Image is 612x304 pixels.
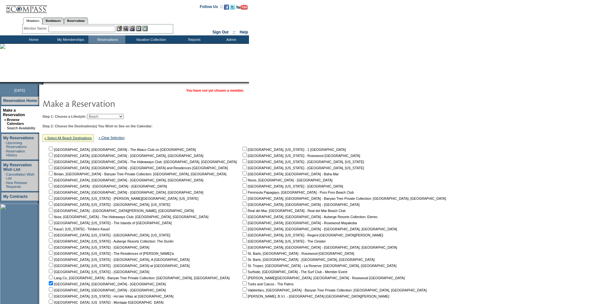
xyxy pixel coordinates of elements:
[241,203,359,207] nobr: [GEOGRAPHIC_DATA], [GEOGRAPHIC_DATA] - [GEOGRAPHIC_DATA]
[241,245,397,249] nobr: [GEOGRAPHIC_DATA], [GEOGRAPHIC_DATA] - [GEOGRAPHIC_DATA], [GEOGRAPHIC_DATA]
[48,227,110,231] nobr: Kaua'i, [US_STATE] - Timbers Kaua'i
[241,282,294,286] nobr: Turks and Caicos - The Palms
[129,26,135,31] img: Impersonate
[212,35,249,43] td: Admin
[48,172,226,176] nobr: Bintan, [GEOGRAPHIC_DATA] - Banyan Tree Private Collection: [GEOGRAPHIC_DATA], [GEOGRAPHIC_DATA]
[136,26,141,31] img: Reservations
[241,258,375,262] nobr: St. Barts, [GEOGRAPHIC_DATA] - [GEOGRAPHIC_DATA], [GEOGRAPHIC_DATA]
[44,136,92,140] a: » Select All Beach Destinations
[6,172,34,180] a: Cancellation Wish List
[48,190,203,194] nobr: [GEOGRAPHIC_DATA], [GEOGRAPHIC_DATA] - [GEOGRAPHIC_DATA], [GEOGRAPHIC_DATA]
[4,181,5,189] td: ·
[212,30,228,34] a: Sign Out
[42,115,86,118] b: Step 1: Choose a Lifestyle:
[241,239,326,243] nobr: [GEOGRAPHIC_DATA], [US_STATE] - The Cloister
[241,172,339,176] nobr: [GEOGRAPHIC_DATA], [GEOGRAPHIC_DATA] - Baha Mar
[48,154,203,158] nobr: [GEOGRAPHIC_DATA], [GEOGRAPHIC_DATA] - [GEOGRAPHIC_DATA], [GEOGRAPHIC_DATA]
[241,294,389,298] nobr: [PERSON_NAME], B.V.I. - [GEOGRAPHIC_DATA] [GEOGRAPHIC_DATA][PERSON_NAME]
[241,221,357,225] nobr: [GEOGRAPHIC_DATA], [GEOGRAPHIC_DATA] - Rosewood Mayakoba
[48,160,237,164] nobr: [GEOGRAPHIC_DATA], [GEOGRAPHIC_DATA] - The Hideaways Club: [GEOGRAPHIC_DATA], [GEOGRAPHIC_DATA]
[6,149,25,157] a: Reservation History
[48,148,196,152] nobr: [GEOGRAPHIC_DATA], [GEOGRAPHIC_DATA] - The Abaco Club on [GEOGRAPHIC_DATA]
[186,88,244,92] span: You have not yet chosen a member.
[48,184,167,188] nobr: [GEOGRAPHIC_DATA] - [GEOGRAPHIC_DATA] - [GEOGRAPHIC_DATA]
[224,5,229,10] img: Become our fan on Facebook
[48,288,166,292] nobr: [GEOGRAPHIC_DATA], [GEOGRAPHIC_DATA] - [GEOGRAPHIC_DATA]
[241,276,405,280] nobr: [PERSON_NAME][GEOGRAPHIC_DATA], [GEOGRAPHIC_DATA] - Rosewood [GEOGRAPHIC_DATA]
[123,26,129,31] img: View
[3,108,25,117] a: Make a Reservation
[3,98,37,103] a: Reservation Home
[4,149,5,157] td: ·
[4,126,6,130] td: ·
[48,209,194,213] nobr: [GEOGRAPHIC_DATA] - [GEOGRAPHIC_DATA][PERSON_NAME], [GEOGRAPHIC_DATA]
[142,26,148,31] img: b_calculator.gif
[4,172,5,180] td: ·
[48,258,190,262] nobr: [GEOGRAPHIC_DATA], [US_STATE] - [GEOGRAPHIC_DATA], A [GEOGRAPHIC_DATA]
[241,148,346,152] nobr: [GEOGRAPHIC_DATA], [US_STATE] - 1 [GEOGRAPHIC_DATA]
[7,118,24,125] a: Browse Calendars
[14,88,25,92] span: [DATE]
[23,17,43,24] a: Members
[48,252,174,255] nobr: [GEOGRAPHIC_DATA], [US_STATE] - The Residences of [PERSON_NAME]'a
[48,245,149,249] nobr: [GEOGRAPHIC_DATA], [US_STATE] - [GEOGRAPHIC_DATA]
[241,288,427,292] nobr: Vabbinfaru, [GEOGRAPHIC_DATA] - Banyan Tree Private Collection: [GEOGRAPHIC_DATA], [GEOGRAPHIC_DATA]
[48,233,170,237] nobr: [GEOGRAPHIC_DATA], [US_STATE] - [GEOGRAPHIC_DATA], [US_STATE]
[241,160,364,164] nobr: [GEOGRAPHIC_DATA], [US_STATE] - [GEOGRAPHIC_DATA], [US_STATE]
[241,197,446,200] nobr: [GEOGRAPHIC_DATA], [GEOGRAPHIC_DATA] - Banyan Tree Private Collection: [GEOGRAPHIC_DATA], [GEOGRA...
[48,178,203,182] nobr: [GEOGRAPHIC_DATA], [GEOGRAPHIC_DATA] - [GEOGRAPHIC_DATA], [GEOGRAPHIC_DATA]
[6,181,27,189] a: New Release Requests
[42,124,153,128] b: Step 2: Choose the Destination(s) You Wish to See on the Calendar:
[240,30,248,34] a: Help
[43,82,44,85] img: blank.gif
[48,282,166,286] nobr: [GEOGRAPHIC_DATA], [GEOGRAPHIC_DATA] - [GEOGRAPHIC_DATA]
[14,35,51,43] td: Home
[41,82,43,85] img: promoShadowLeftCorner.gif
[4,141,5,149] td: ·
[241,166,364,170] nobr: [GEOGRAPHIC_DATA], [US_STATE] - [GEOGRAPHIC_DATA], [US_STATE]
[48,264,190,268] nobr: [GEOGRAPHIC_DATA], [US_STATE] - [GEOGRAPHIC_DATA] at [GEOGRAPHIC_DATA]
[224,6,229,10] a: Become our fan on Facebook
[48,276,230,280] nobr: Lang Co, [GEOGRAPHIC_DATA] - Banyan Tree Private Collection: [GEOGRAPHIC_DATA], [GEOGRAPHIC_DATA]
[175,35,212,43] td: Reports
[42,97,171,110] img: pgTtlMakeReservation.gif
[48,294,173,298] nobr: [GEOGRAPHIC_DATA], [US_STATE] - Ho'olei Villas at [GEOGRAPHIC_DATA]
[48,221,172,225] nobr: [GEOGRAPHIC_DATA], [US_STATE] - The Islands of [GEOGRAPHIC_DATA]
[230,6,235,10] a: Follow us on Twitter
[51,35,88,43] td: My Memberships
[241,178,333,182] nobr: Nevis, [GEOGRAPHIC_DATA] - [GEOGRAPHIC_DATA]
[233,30,235,34] span: ::
[88,35,125,43] td: Reservations
[3,194,28,199] a: My Contracts
[241,227,397,231] nobr: [GEOGRAPHIC_DATA], [GEOGRAPHIC_DATA] - [GEOGRAPHIC_DATA], [GEOGRAPHIC_DATA]
[125,35,175,43] td: Vacation Collection
[99,136,125,140] a: » Clear Selection
[7,126,35,130] a: Search Availability
[64,17,88,24] a: Reservations
[230,5,235,10] img: Follow us on Twitter
[4,118,6,122] b: »
[48,166,228,170] nobr: [GEOGRAPHIC_DATA], [GEOGRAPHIC_DATA] - [GEOGRAPHIC_DATA] and Residences [GEOGRAPHIC_DATA]
[241,252,354,255] nobr: St. Barts, [GEOGRAPHIC_DATA] - Rosewood [GEOGRAPHIC_DATA]
[42,17,64,24] a: Residences
[200,4,223,12] td: Follow Us ::
[241,154,360,158] nobr: [GEOGRAPHIC_DATA], [US_STATE] - Rosewood [GEOGRAPHIC_DATA]
[48,197,199,200] nobr: [GEOGRAPHIC_DATA], [US_STATE] - [PERSON_NAME][GEOGRAPHIC_DATA], [US_STATE]
[236,5,248,10] img: Subscribe to our YouTube Channel
[236,6,248,10] a: Subscribe to our YouTube Channel
[3,163,32,172] a: My Reservation Wish List
[48,270,149,274] nobr: [GEOGRAPHIC_DATA], [US_STATE] - [GEOGRAPHIC_DATA]
[24,26,49,31] div: Member Name:
[241,215,377,219] nobr: [GEOGRAPHIC_DATA], [GEOGRAPHIC_DATA] - Auberge Resorts Collection: Etereo
[48,215,208,219] nobr: Ibiza, [GEOGRAPHIC_DATA] - The Hideaways Club: [GEOGRAPHIC_DATA], [GEOGRAPHIC_DATA]
[6,141,27,149] a: Upcoming Reservations
[241,270,347,274] nobr: Surfside, [GEOGRAPHIC_DATA] - The Surf Club - Member Event
[48,203,170,207] nobr: [GEOGRAPHIC_DATA], [US_STATE] - [GEOGRAPHIC_DATA], [US_STATE]
[117,26,122,31] img: b_edit.gif
[241,190,354,194] nobr: Peninsula Papagayo, [GEOGRAPHIC_DATA] - Poro Poro Beach Club
[241,264,396,268] nobr: St. Tropez, [GEOGRAPHIC_DATA] - La Reserve: [GEOGRAPHIC_DATA], [GEOGRAPHIC_DATA]
[241,184,343,188] nobr: [GEOGRAPHIC_DATA], [US_STATE] - [GEOGRAPHIC_DATA]
[3,136,34,140] a: My Reservations
[48,239,173,243] nobr: [GEOGRAPHIC_DATA], [US_STATE] - Auberge Resorts Collection: The Dunlin
[241,233,383,237] nobr: [GEOGRAPHIC_DATA], [US_STATE] - Regent [GEOGRAPHIC_DATA][PERSON_NAME]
